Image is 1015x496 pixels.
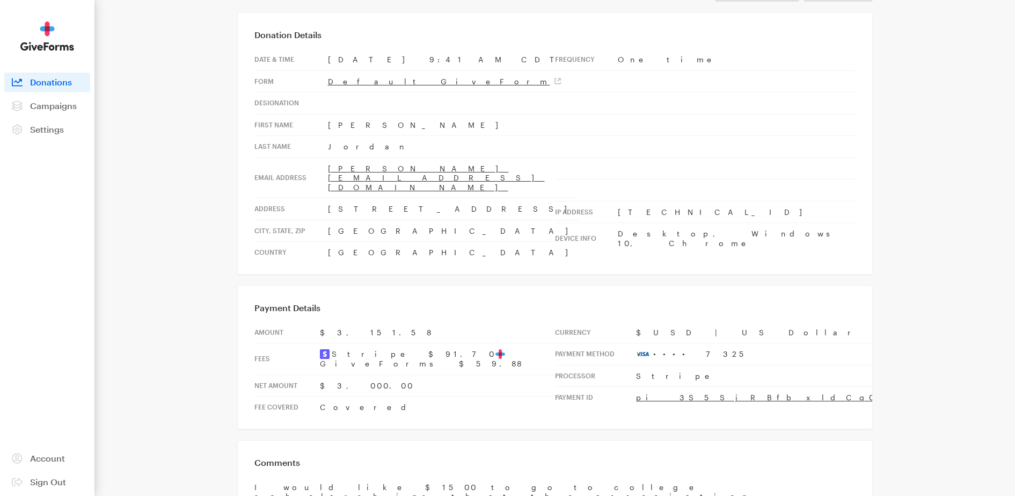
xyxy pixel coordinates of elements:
[30,77,72,87] span: Donations
[320,322,555,343] td: $3,151.58
[328,164,545,192] a: [PERSON_NAME][EMAIL_ADDRESS][DOMAIN_NAME]
[20,21,74,51] img: GiveForms
[636,322,1005,343] td: $USD | US Dollar
[320,397,555,418] td: Covered
[555,343,636,365] th: Payment Method
[254,343,320,375] th: Fees
[30,453,65,463] span: Account
[30,477,66,487] span: Sign Out
[254,30,856,40] h3: Donation Details
[254,114,328,136] th: First Name
[636,343,1005,365] td: •••• 7325
[4,73,90,92] a: Donations
[328,77,561,86] a: Default GiveForm
[347,141,668,195] td: Your Generous Gift Benefits the Work of Combat Control Association
[618,49,856,70] td: One time
[320,343,555,375] td: Stripe $91.70 GiveForms $59.88
[376,195,640,219] p: Thank you for your generous gift of $3,151.58 to Combat Control Association.
[254,49,328,70] th: Date & time
[495,349,505,359] img: favicon-aeed1a25926f1876c519c09abb28a859d2c37b09480cd79f99d23ee3a2171d47.svg
[636,365,1005,387] td: Stripe
[4,96,90,116] a: Campaigns
[254,303,856,313] h3: Payment Details
[254,242,328,263] th: Country
[618,201,856,223] td: [TECHNICAL_ID]
[463,428,552,435] a: Powered byGiveForms
[254,322,320,343] th: Amount
[30,124,64,134] span: Settings
[320,349,330,359] img: stripe2-5d9aec7fb46365e6c7974577a8dae7ee9b23322d394d28ba5d52000e5e5e0903.svg
[254,157,328,198] th: Email address
[555,365,636,387] th: Processor
[481,50,535,104] img: CCA-Seal.png
[555,49,618,70] th: Frequency
[636,393,1005,402] a: pi_3S5SjRBfbxldCq0F0lEPArAS
[320,375,555,397] td: $3,000.00
[443,242,572,272] a: Make a New Donation
[328,49,579,70] td: [DATE] 9:41 AM CDT
[328,198,579,220] td: [STREET_ADDRESS]
[254,375,320,397] th: Net Amount
[254,198,328,220] th: Address
[458,314,564,323] td: Your gift receipt is attached
[555,322,636,343] th: Currency
[555,201,618,223] th: IP address
[4,120,90,139] a: Settings
[555,223,618,254] th: Device info
[555,387,636,408] th: Payment Id
[254,397,320,418] th: Fee Covered
[328,114,579,136] td: [PERSON_NAME]
[328,136,579,158] td: Jordan
[4,472,90,492] a: Sign Out
[254,70,328,92] th: Form
[618,223,856,254] td: Desktop, Windows 10, Chrome
[254,136,328,158] th: Last Name
[422,358,594,397] span: Combat Control Association PO Box 432 [PERSON_NAME] [PERSON_NAME], [US_STATE] 32569
[480,390,535,397] a: [DOMAIN_NAME]
[30,100,77,111] span: Campaigns
[254,92,328,114] th: Designation
[4,449,90,468] a: Account
[254,457,856,468] h3: Comments
[328,242,579,263] td: [GEOGRAPHIC_DATA]
[254,220,328,242] th: City, state, zip
[328,220,579,242] td: [GEOGRAPHIC_DATA]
